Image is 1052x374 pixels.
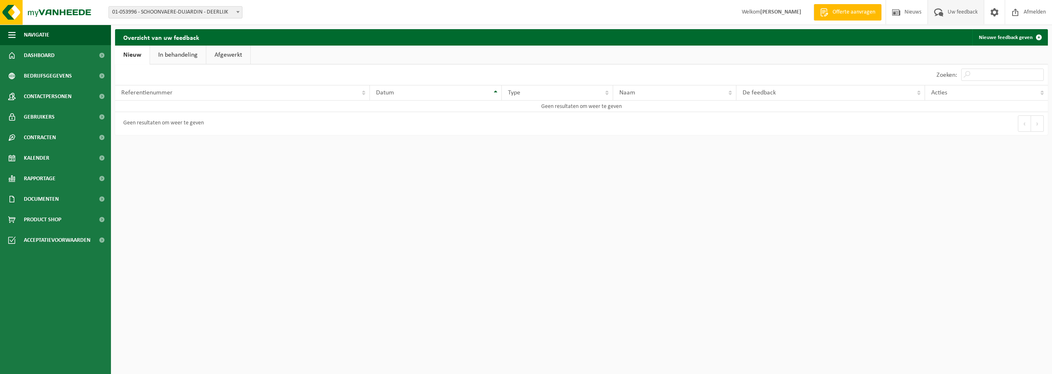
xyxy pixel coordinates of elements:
[115,101,1048,112] td: Geen resultaten om weer te geven
[109,7,242,18] span: 01-053996 - SCHOONVAERE-DUJARDIN - DEERLIJK
[24,168,55,189] span: Rapportage
[121,89,173,96] span: Referentienummer
[24,209,61,230] span: Product Shop
[376,89,394,96] span: Datum
[760,9,801,15] strong: [PERSON_NAME]
[619,89,635,96] span: Naam
[24,127,56,148] span: Contracten
[814,4,881,21] a: Offerte aanvragen
[931,89,947,96] span: Acties
[115,29,208,45] h2: Overzicht van uw feedback
[1031,115,1044,132] button: Next
[24,107,55,127] span: Gebruikers
[24,189,59,209] span: Documenten
[24,25,49,45] span: Navigatie
[150,46,206,64] a: In behandeling
[972,29,1047,46] a: Nieuwe feedback geven
[119,116,204,131] div: Geen resultaten om weer te geven
[24,148,49,168] span: Kalender
[24,86,72,107] span: Contactpersonen
[108,6,242,18] span: 01-053996 - SCHOONVAERE-DUJARDIN - DEERLIJK
[24,45,55,66] span: Dashboard
[831,8,877,16] span: Offerte aanvragen
[508,89,520,96] span: Type
[115,46,150,64] a: Nieuw
[24,66,72,86] span: Bedrijfsgegevens
[743,89,776,96] span: De feedback
[206,46,250,64] a: Afgewerkt
[24,230,90,250] span: Acceptatievoorwaarden
[1018,115,1031,132] button: Previous
[937,72,957,78] label: Zoeken:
